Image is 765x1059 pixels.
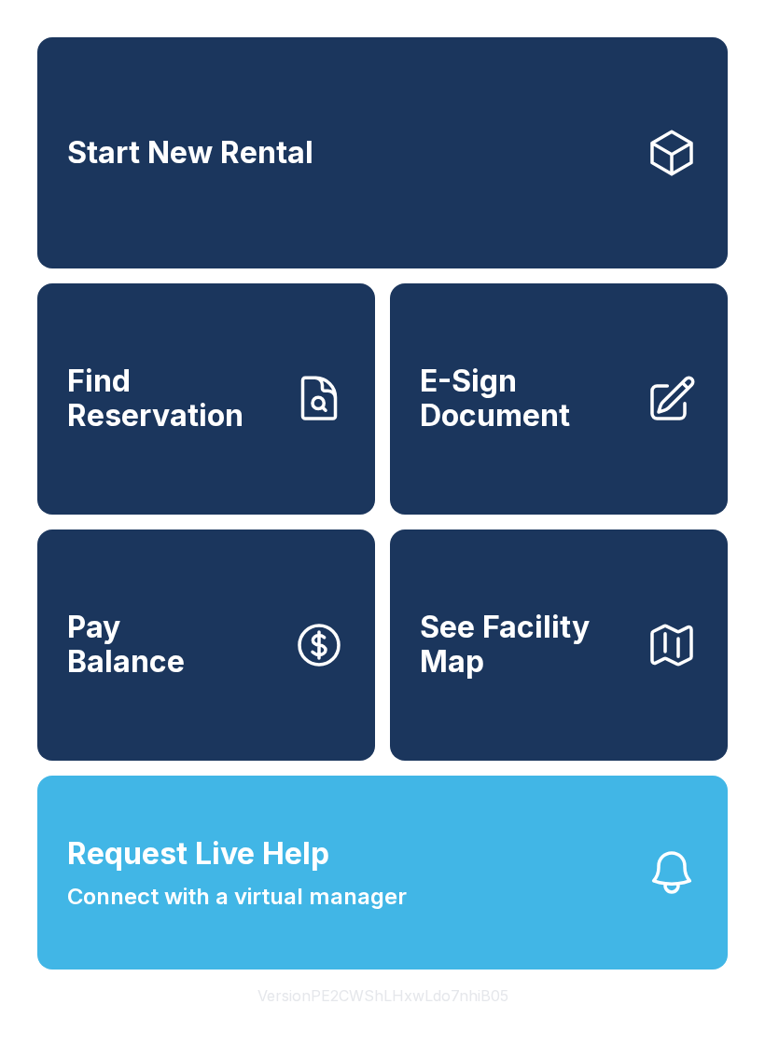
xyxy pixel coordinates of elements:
a: Start New Rental [37,37,728,268]
span: See Facility Map [420,611,631,679]
button: See Facility Map [390,529,728,761]
button: Request Live HelpConnect with a virtual manager [37,776,728,970]
span: E-Sign Document [420,364,631,433]
span: Start New Rental [67,136,313,171]
span: Connect with a virtual manager [67,880,407,914]
span: Request Live Help [67,832,329,876]
span: Pay Balance [67,611,185,679]
button: VersionPE2CWShLHxwLdo7nhiB05 [243,970,523,1022]
a: E-Sign Document [390,283,728,515]
a: PayBalance [37,529,375,761]
span: Find Reservation [67,364,278,433]
a: Find Reservation [37,283,375,515]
